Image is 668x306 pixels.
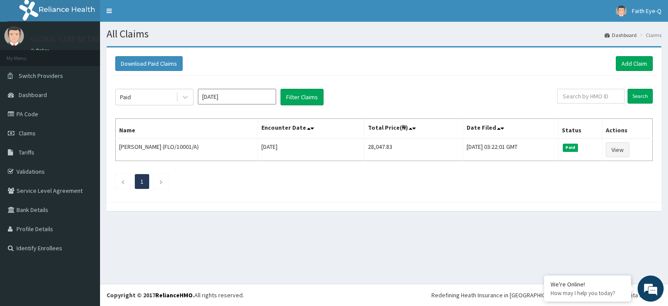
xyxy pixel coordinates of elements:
th: Date Filed [463,119,558,139]
th: Name [116,119,258,139]
a: Add Claim [616,56,653,71]
p: How may I help you today? [551,289,625,297]
th: Encounter Date [257,119,364,139]
th: Total Price(₦) [364,119,463,139]
span: Switch Providers [19,72,63,80]
span: Claims [19,129,36,137]
td: 28,047.83 [364,138,463,161]
th: Actions [602,119,652,139]
span: Paid [563,144,578,151]
div: Paid [120,93,131,101]
a: Page 1 is your current page [140,178,144,185]
footer: All rights reserved. [100,284,668,306]
input: Search [628,89,653,104]
a: RelianceHMO [155,291,193,299]
img: User Image [4,26,24,46]
h1: All Claims [107,28,661,40]
input: Select Month and Year [198,89,276,104]
input: Search by HMO ID [557,89,625,104]
button: Filter Claims [281,89,324,105]
td: [DATE] 03:22:01 GMT [463,138,558,161]
div: Redefining Heath Insurance in [GEOGRAPHIC_DATA] using Telemedicine and Data Science! [431,291,661,299]
a: Dashboard [605,31,637,39]
td: [PERSON_NAME] (FLO/10001/A) [116,138,258,161]
td: [DATE] [257,138,364,161]
li: Claims [638,31,661,39]
span: Faith Eye-Q [632,7,661,15]
a: Online [30,47,51,54]
a: View [606,142,629,157]
p: GLOBAL CARE NETWORK HOSPITAL [30,35,147,43]
span: Tariffs [19,148,34,156]
a: Previous page [121,178,125,185]
strong: Copyright © 2017 . [107,291,194,299]
img: User Image [616,6,627,17]
div: We're Online! [551,280,625,288]
button: Download Paid Claims [115,56,183,71]
th: Status [558,119,602,139]
a: Next page [159,178,163,185]
span: Dashboard [19,91,47,99]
